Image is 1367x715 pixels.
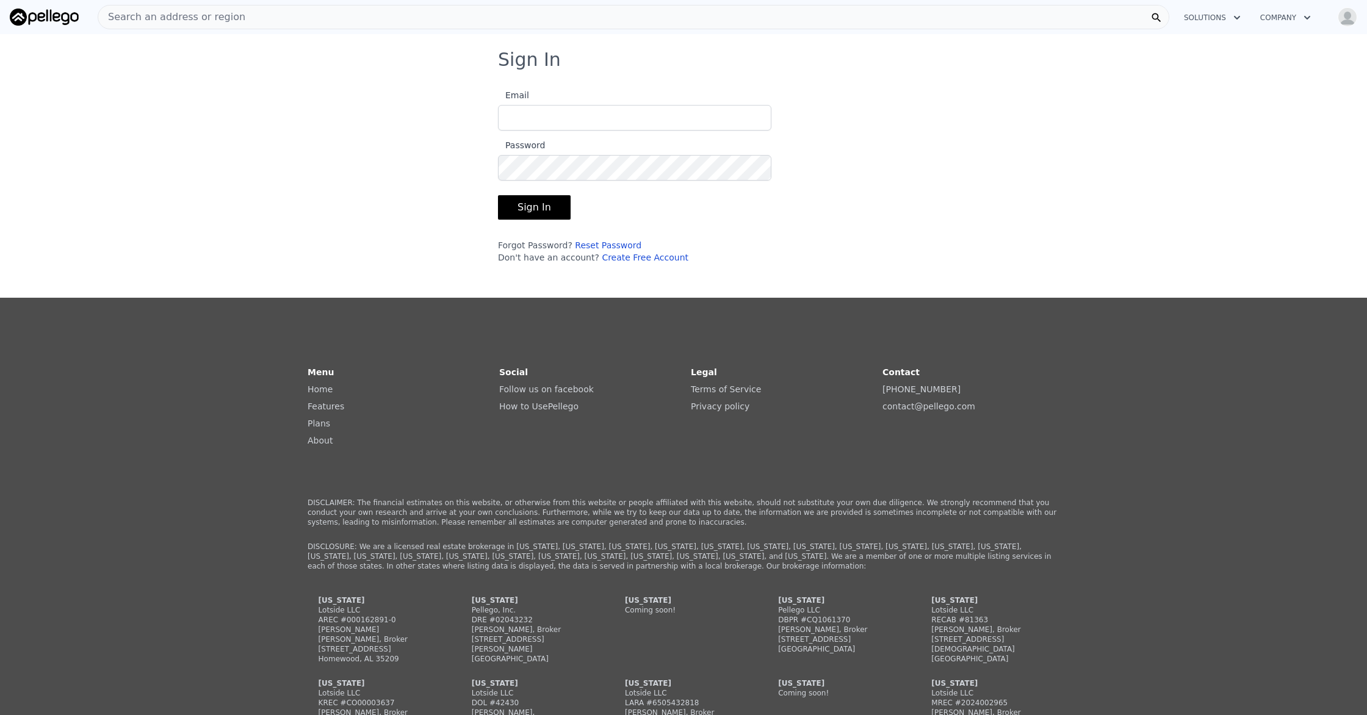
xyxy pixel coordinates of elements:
[472,688,589,698] div: Lotside LLC
[319,698,436,708] div: KREC #CO00003637
[319,678,436,688] div: [US_STATE]
[472,605,589,615] div: Pellego, Inc.
[499,401,579,411] a: How to UsePellego
[778,615,895,625] div: DBPR #CQ1061370
[602,253,688,262] a: Create Free Account
[778,605,895,615] div: Pellego LLC
[308,436,333,445] a: About
[498,239,771,264] div: Forgot Password? Don't have an account?
[308,384,333,394] a: Home
[625,605,742,615] div: Coming soon!
[319,595,436,605] div: [US_STATE]
[625,595,742,605] div: [US_STATE]
[498,195,571,220] button: Sign In
[931,688,1048,698] div: Lotside LLC
[308,401,344,411] a: Features
[319,644,436,654] div: [STREET_ADDRESS]
[319,654,436,664] div: Homewood, AL 35209
[691,384,761,394] a: Terms of Service
[319,615,436,625] div: AREC #000162891-0
[498,140,545,150] span: Password
[319,625,436,644] div: [PERSON_NAME] [PERSON_NAME], Broker
[931,595,1048,605] div: [US_STATE]
[498,49,869,71] h3: Sign In
[319,688,436,698] div: Lotside LLC
[882,401,975,411] a: contact@pellego.com
[778,625,895,634] div: [PERSON_NAME], Broker
[691,401,749,411] a: Privacy policy
[778,595,895,605] div: [US_STATE]
[10,9,79,26] img: Pellego
[472,625,589,634] div: [PERSON_NAME], Broker
[308,367,334,377] strong: Menu
[498,105,771,131] input: Email
[931,605,1048,615] div: Lotside LLC
[308,419,330,428] a: Plans
[98,10,245,24] span: Search an address or region
[778,634,895,644] div: [STREET_ADDRESS]
[931,625,1048,634] div: [PERSON_NAME], Broker
[499,367,528,377] strong: Social
[575,240,641,250] a: Reset Password
[882,367,920,377] strong: Contact
[625,688,742,698] div: Lotside LLC
[931,698,1048,708] div: MREC #2024002965
[691,367,717,377] strong: Legal
[319,605,436,615] div: Lotside LLC
[472,595,589,605] div: [US_STATE]
[1338,7,1357,27] img: avatar
[931,678,1048,688] div: [US_STATE]
[498,90,529,100] span: Email
[1250,7,1321,29] button: Company
[472,654,589,664] div: [GEOGRAPHIC_DATA]
[308,498,1059,527] p: DISCLAIMER: The financial estimates on this website, or otherwise from this website or people aff...
[931,634,1048,654] div: [STREET_ADDRESS][DEMOGRAPHIC_DATA]
[931,615,1048,625] div: RECAB #81363
[472,634,589,654] div: [STREET_ADDRESS][PERSON_NAME]
[308,542,1059,571] p: DISCLOSURE: We are a licensed real estate brokerage in [US_STATE], [US_STATE], [US_STATE], [US_ST...
[625,698,742,708] div: LARA #6505432818
[499,384,594,394] a: Follow us on facebook
[778,644,895,654] div: [GEOGRAPHIC_DATA]
[778,688,895,698] div: Coming soon!
[625,678,742,688] div: [US_STATE]
[498,155,771,181] input: Password
[472,698,589,708] div: DOL #42430
[472,615,589,625] div: DRE #02043232
[472,678,589,688] div: [US_STATE]
[882,384,961,394] a: [PHONE_NUMBER]
[1174,7,1250,29] button: Solutions
[931,654,1048,664] div: [GEOGRAPHIC_DATA]
[778,678,895,688] div: [US_STATE]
